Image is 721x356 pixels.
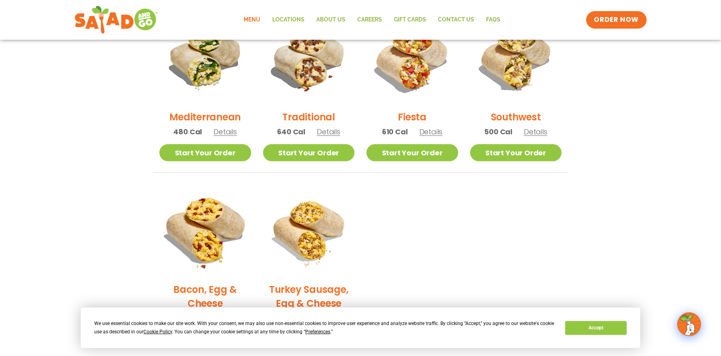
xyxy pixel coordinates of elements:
span: ORDER NOW [594,15,639,25]
span: 480 Cal [174,126,202,137]
span: 610 Cal [382,126,408,137]
a: Contact Us [432,11,480,29]
h2: Mediterranean [169,110,241,124]
img: wpChatIcon [678,313,700,335]
img: Product photo for Fiesta [366,12,458,104]
a: Start Your Order [159,144,251,161]
a: Start Your Order [366,144,458,161]
span: Details [317,127,340,137]
nav: Menu [238,11,506,29]
span: 640 Cal [277,126,306,137]
h2: Turkey Sausage, Egg & Cheese [263,282,355,310]
span: Cookie Policy [143,329,172,335]
div: Cookie Consent Prompt [81,308,640,348]
span: Details [524,127,547,137]
span: 500 Cal [485,126,513,137]
h2: Bacon, Egg & Cheese [159,282,251,310]
span: Details [213,127,237,137]
a: Careers [351,11,388,29]
a: About Us [310,11,351,29]
span: Preferences [305,329,330,335]
img: Product photo for Traditional [263,12,355,104]
div: We use essential cookies to make our site work. With your consent, we may also use non-essential ... [94,319,556,336]
span: Details [419,127,443,137]
a: Menu [238,11,266,29]
a: Start Your Order [470,144,562,161]
button: Accept [565,321,626,335]
h2: Traditional [283,110,335,124]
img: Product photo for Turkey Sausage, Egg & Cheese [263,185,355,277]
a: Start Your Order [263,144,355,161]
a: FAQs [480,11,506,29]
img: Product photo for Bacon, Egg & Cheese [151,177,259,284]
a: Locations [266,11,310,29]
a: GIFT CARDS [388,11,432,29]
img: new-SAG-logo-768×292 [74,4,158,36]
img: Product photo for Mediterranean Breakfast Burrito [159,12,251,104]
img: Product photo for Southwest [470,12,562,104]
a: ORDER NOW [586,11,647,29]
h2: Southwest [491,110,541,124]
h2: Fiesta [398,110,426,124]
